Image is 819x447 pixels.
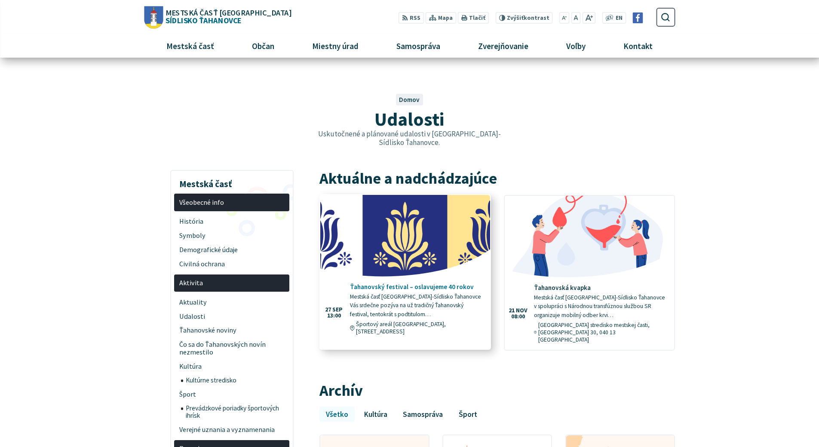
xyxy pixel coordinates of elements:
[179,422,285,437] span: Verejné uznania a vyznamenania
[620,34,656,58] span: Kontakt
[332,307,343,313] span: sep
[319,170,675,187] h2: Aktuálne a nadchádzajúce
[608,34,669,58] a: Kontakt
[174,194,289,211] a: Všeobecné info
[186,401,285,422] span: Prevádzkové poriadky športových ihrísk
[463,34,544,58] a: Zverejňovanie
[538,321,667,343] span: [GEOGRAPHIC_DATA] stredisko mestskej časti, [GEOGRAPHIC_DATA] 30, 040 13 [GEOGRAPHIC_DATA]
[571,12,580,24] button: Nastaviť pôvodnú veľkosť písma
[296,34,374,58] a: Miestny úrad
[179,309,285,324] span: Udalosti
[438,14,453,23] span: Mapa
[179,360,285,374] span: Kultúra
[174,173,289,191] h3: Mestská časť
[350,283,483,291] h4: Ťahanovský festival – oslavujeme 40 rokov
[181,401,290,422] a: Prevádzkové poriadky športových ihrísk
[399,12,424,24] a: RSS
[179,338,285,360] span: Čo sa do Ťahanovských novín nezmestilo
[325,313,343,319] span: 13:00
[505,196,674,350] a: Ťahanovská kvapka Mestská časť [GEOGRAPHIC_DATA]-Sídlisko Ťahanovce v spolupráci s Národnou trans...
[163,9,291,24] span: Sídlisko Ťahanovce
[150,34,230,58] a: Mestská časť
[632,12,643,23] img: Prejsť na Facebook stránku
[534,284,667,292] h4: Ťahanovská kvapka
[174,422,289,437] a: Verejné uznania a vyznamenania
[179,324,285,338] span: Ťahanovské noviny
[397,407,449,421] a: Samospráva
[174,257,289,271] a: Civilná ochrana
[179,295,285,309] span: Aktuality
[248,34,277,58] span: Občan
[319,382,675,399] h2: Archív
[179,276,285,290] span: Aktivita
[516,308,528,314] span: nov
[509,308,515,314] span: 21
[559,12,570,24] button: Zmenšiť veľkosť písma
[174,360,289,374] a: Kultúra
[358,407,393,421] a: Kultúra
[426,12,456,24] a: Mapa
[356,321,483,335] span: Športový areál [GEOGRAPHIC_DATA], [STREET_ADDRESS]
[181,374,290,388] a: Kultúrne stredisko
[458,12,489,24] button: Tlačiť
[174,387,289,401] a: Šport
[179,228,285,243] span: Symboly
[186,374,285,388] span: Kultúrne stredisko
[507,14,524,22] span: Zvýšiť
[509,314,528,320] span: 08:00
[374,107,444,131] span: Udalosti
[399,96,420,104] a: Domov
[174,243,289,257] a: Demografické údaje
[174,338,289,360] a: Čo sa do Ťahanovských novín nezmestilo
[393,34,443,58] span: Samospráva
[179,257,285,271] span: Civilná ochrana
[174,295,289,309] a: Aktuality
[179,387,285,401] span: Šport
[319,407,354,421] a: Všetko
[613,14,625,23] a: EN
[495,12,552,24] button: Zvýšiťkontrast
[179,243,285,257] span: Demografické údaje
[563,34,589,58] span: Voľby
[534,293,667,320] p: Mestská časť [GEOGRAPHIC_DATA]-Sídlisko Ťahanovce v spolupráci s Národnou transfúznou službou SR ...
[551,34,601,58] a: Voľby
[616,14,623,23] span: EN
[174,214,289,228] a: História
[179,195,285,210] span: Všeobecné info
[236,34,290,58] a: Občan
[309,34,362,58] span: Miestny úrad
[179,214,285,228] span: História
[144,6,163,28] img: Prejsť na domovskú stránku
[166,9,291,16] span: Mestská časť [GEOGRAPHIC_DATA]
[582,12,595,24] button: Zväčšiť veľkosť písma
[144,6,291,28] a: Logo Sídlisko Ťahanovce, prejsť na domovskú stránku.
[410,14,420,23] span: RSS
[381,34,456,58] a: Samospráva
[325,307,331,313] span: 27
[320,195,490,342] a: Ťahanovský festival – oslavujeme 40 rokov Mestská časť [GEOGRAPHIC_DATA]-Sídlisko Ťahanovce Vás s...
[452,407,483,421] a: Šport
[311,129,507,147] p: Uskutočnené a plánované udalosti v [GEOGRAPHIC_DATA]-Sídlisko Ťahanovce.
[174,274,289,292] a: Aktivita
[174,324,289,338] a: Ťahanovské noviny
[163,34,217,58] span: Mestská časť
[350,293,483,319] p: Mestská časť [GEOGRAPHIC_DATA]-Sídlisko Ťahanovce Vás srdečne pozýva na už tradičný Ťahanovský fe...
[174,228,289,243] a: Symboly
[475,34,532,58] span: Zverejňovanie
[469,15,485,22] span: Tlačiť
[174,309,289,324] a: Udalosti
[507,15,549,22] span: kontrast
